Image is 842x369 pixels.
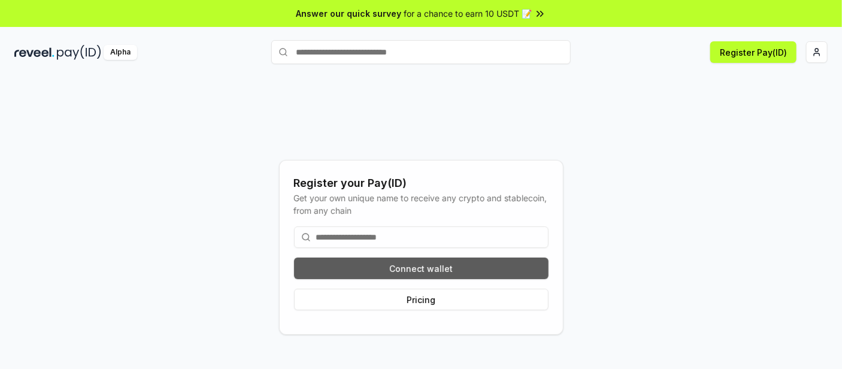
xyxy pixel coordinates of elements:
[294,192,549,217] div: Get your own unique name to receive any crypto and stablecoin, from any chain
[294,258,549,279] button: Connect wallet
[14,45,54,60] img: reveel_dark
[296,7,401,20] span: Answer our quick survey
[57,45,101,60] img: pay_id
[404,7,532,20] span: for a chance to earn 10 USDT 📝
[294,289,549,310] button: Pricing
[710,41,796,63] button: Register Pay(ID)
[294,175,549,192] div: Register your Pay(ID)
[104,45,137,60] div: Alpha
